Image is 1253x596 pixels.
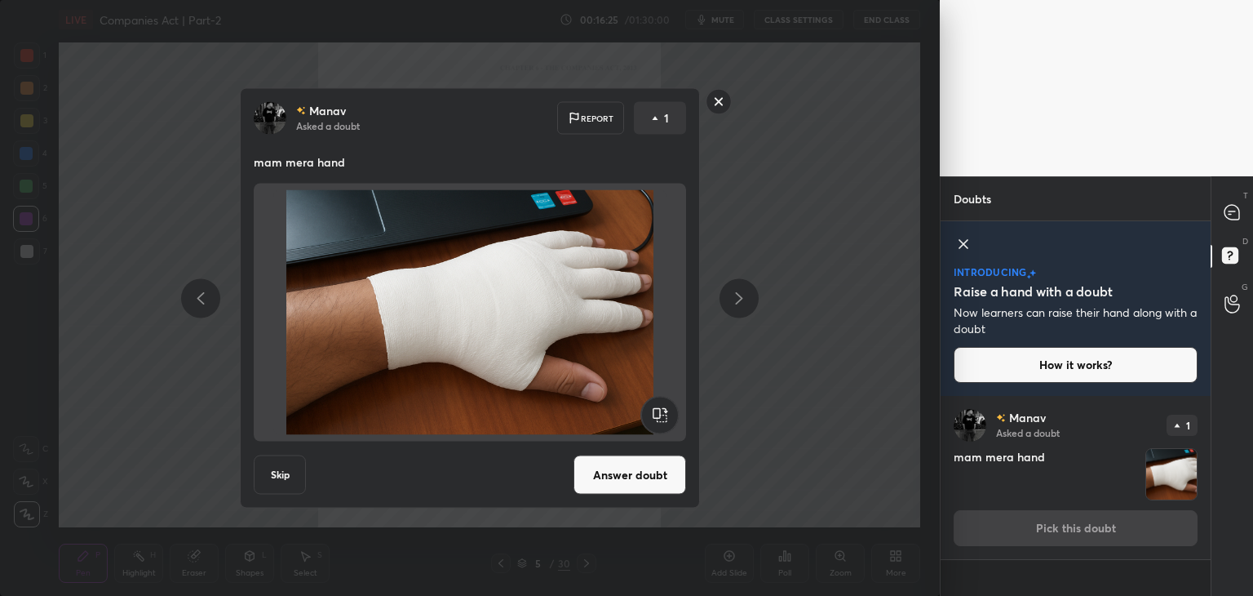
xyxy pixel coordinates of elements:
p: Manav [1009,411,1046,425]
p: Asked a doubt [996,426,1060,439]
p: Doubts [941,177,1004,220]
p: 1 [1186,420,1190,430]
p: mam mera hand [254,154,686,171]
button: How it works? [954,347,1198,383]
img: 83fb5db4a88a434985c4cc6ea88d96af.jpg [254,102,286,135]
p: G [1242,281,1248,293]
img: 1756795320SWRD3T.png [1146,449,1197,500]
h5: Raise a hand with a doubt [954,282,1113,301]
div: Report [557,102,624,135]
img: 83fb5db4a88a434985c4cc6ea88d96af.jpg [954,409,986,442]
div: grid [941,396,1211,596]
p: introducing [954,267,1027,277]
img: small-star.76a44327.svg [1027,274,1031,279]
p: 1 [664,110,669,127]
h4: mam mera hand [954,448,1139,500]
p: Now learners can raise their hand along with a doubt [954,305,1198,337]
button: Answer doubt [573,456,686,495]
p: Asked a doubt [296,119,360,132]
img: no-rating-badge.077c3623.svg [296,106,306,115]
button: Skip [254,456,306,495]
img: 1756795320SWRD3T.png [273,190,666,435]
img: no-rating-badge.077c3623.svg [996,414,1006,423]
p: D [1242,235,1248,247]
p: T [1243,189,1248,202]
p: Manav [309,105,346,118]
img: large-star.026637fe.svg [1029,269,1036,277]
